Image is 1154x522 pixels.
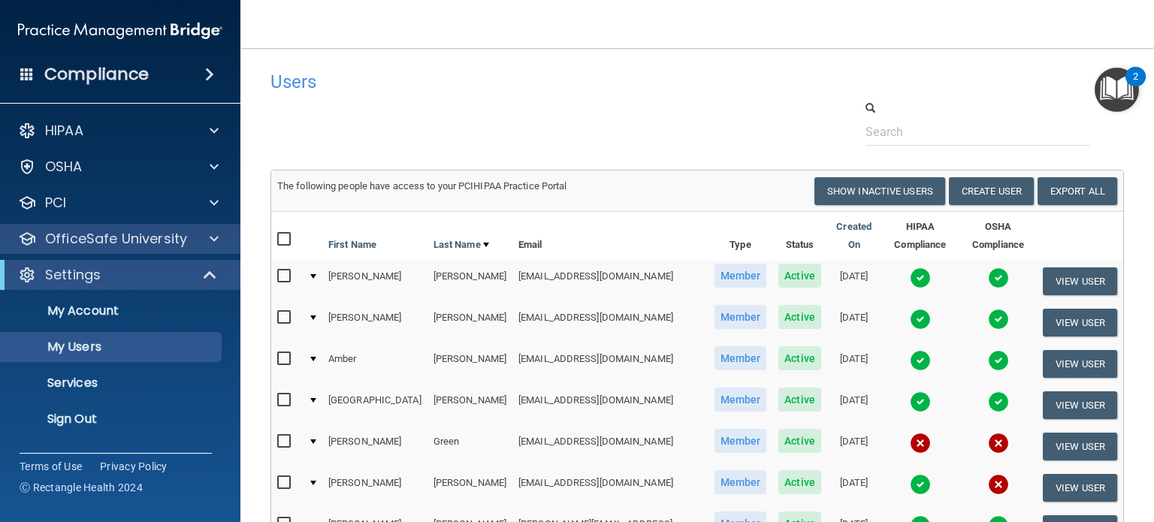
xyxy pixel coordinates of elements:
h4: Users [270,72,759,92]
img: cross.ca9f0e7f.svg [910,433,931,454]
td: [PERSON_NAME] [427,302,512,343]
a: OfficeSafe University [18,230,219,248]
a: HIPAA [18,122,219,140]
button: Create User [949,177,1034,205]
img: PMB logo [18,16,222,46]
td: [PERSON_NAME] [322,467,427,508]
td: [PERSON_NAME] [427,343,512,385]
span: Member [714,388,767,412]
td: [PERSON_NAME] [427,467,512,508]
a: Export All [1038,177,1117,205]
td: [PERSON_NAME] [322,426,427,467]
h4: Compliance [44,64,149,85]
button: Show Inactive Users [814,177,945,205]
td: [DATE] [827,426,881,467]
td: [DATE] [827,261,881,302]
p: Sign Out [10,412,215,427]
th: Email [512,212,708,261]
div: 2 [1133,77,1138,96]
img: cross.ca9f0e7f.svg [988,433,1009,454]
span: Active [778,264,821,288]
td: [EMAIL_ADDRESS][DOMAIN_NAME] [512,467,708,508]
span: Active [778,346,821,370]
td: [DATE] [827,343,881,385]
img: tick.e7d51cea.svg [910,391,931,412]
button: View User [1043,433,1117,460]
img: cross.ca9f0e7f.svg [988,474,1009,495]
p: OfficeSafe University [45,230,187,248]
td: [EMAIL_ADDRESS][DOMAIN_NAME] [512,385,708,426]
a: OSHA [18,158,219,176]
td: [DATE] [827,385,881,426]
img: tick.e7d51cea.svg [988,391,1009,412]
a: Last Name [434,236,489,254]
span: Member [714,264,767,288]
img: tick.e7d51cea.svg [988,267,1009,288]
p: HIPAA [45,122,83,140]
button: View User [1043,267,1117,295]
td: [DATE] [827,467,881,508]
td: Amber [322,343,427,385]
a: Terms of Use [20,459,82,474]
span: Active [778,305,821,329]
span: Member [714,470,767,494]
img: tick.e7d51cea.svg [988,350,1009,371]
p: OSHA [45,158,83,176]
td: [DATE] [827,302,881,343]
td: [EMAIL_ADDRESS][DOMAIN_NAME] [512,302,708,343]
img: tick.e7d51cea.svg [988,309,1009,330]
td: [PERSON_NAME] [322,261,427,302]
button: View User [1043,474,1117,502]
span: Member [714,429,767,453]
th: Status [772,212,827,261]
button: View User [1043,350,1117,378]
td: [EMAIL_ADDRESS][DOMAIN_NAME] [512,261,708,302]
a: Privacy Policy [100,459,168,474]
span: Ⓒ Rectangle Health 2024 [20,480,143,495]
span: The following people have access to your PCIHIPAA Practice Portal [277,180,567,192]
img: tick.e7d51cea.svg [910,474,931,495]
span: Member [714,305,767,329]
span: Member [714,346,767,370]
a: Created On [833,218,875,254]
span: Active [778,429,821,453]
p: My Users [10,339,215,355]
p: Settings [45,266,101,284]
span: Active [778,388,821,412]
input: Search [865,118,1090,146]
th: OSHA Compliance [959,212,1037,261]
td: [PERSON_NAME] [322,302,427,343]
img: tick.e7d51cea.svg [910,309,931,330]
a: PCI [18,194,219,212]
th: Type [708,212,773,261]
td: [PERSON_NAME] [427,261,512,302]
button: View User [1043,309,1117,336]
a: First Name [328,236,376,254]
img: tick.e7d51cea.svg [910,267,931,288]
span: Active [778,470,821,494]
td: [EMAIL_ADDRESS][DOMAIN_NAME] [512,343,708,385]
img: tick.e7d51cea.svg [910,350,931,371]
button: Open Resource Center, 2 new notifications [1095,68,1139,112]
button: View User [1043,391,1117,419]
a: Settings [18,266,218,284]
p: Services [10,376,215,391]
td: [EMAIL_ADDRESS][DOMAIN_NAME] [512,426,708,467]
td: Green [427,426,512,467]
th: HIPAA Compliance [881,212,959,261]
p: PCI [45,194,66,212]
p: My Account [10,303,215,318]
td: [GEOGRAPHIC_DATA] [322,385,427,426]
td: [PERSON_NAME] [427,385,512,426]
